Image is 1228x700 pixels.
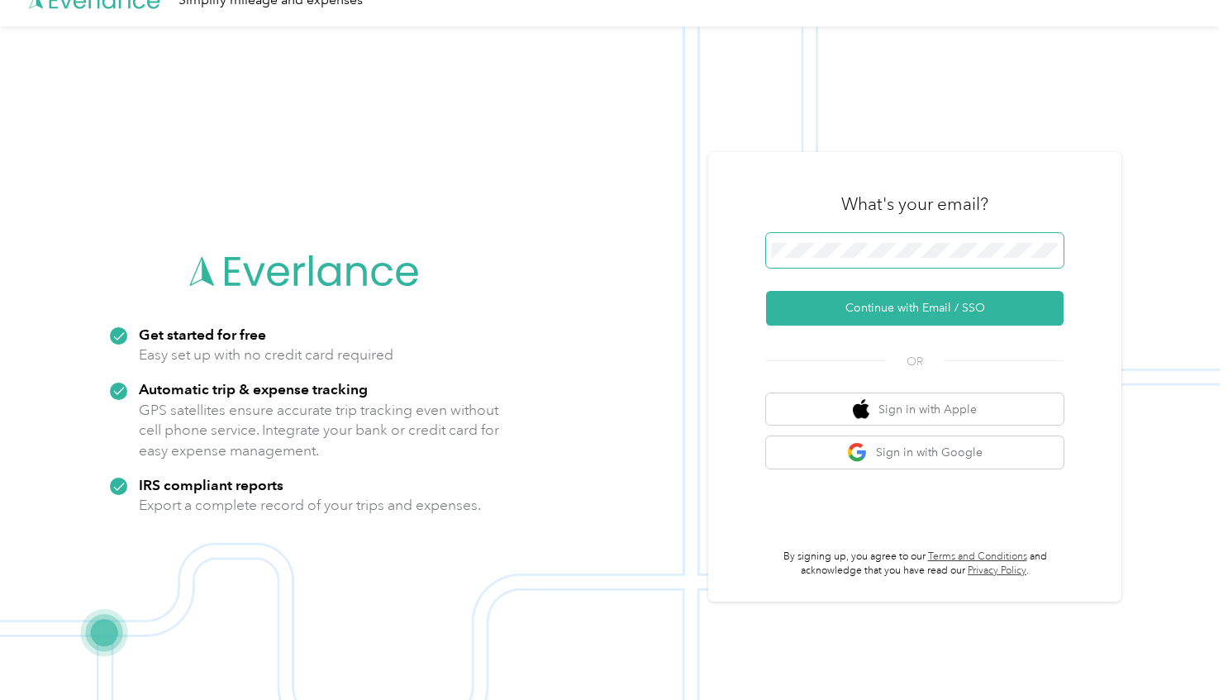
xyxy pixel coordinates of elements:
[766,393,1064,426] button: apple logoSign in with Apple
[968,564,1026,577] a: Privacy Policy
[139,380,368,398] strong: Automatic trip & expense tracking
[853,399,869,420] img: apple logo
[139,345,393,365] p: Easy set up with no credit card required
[139,476,283,493] strong: IRS compliant reports
[766,436,1064,469] button: google logoSign in with Google
[886,353,944,370] span: OR
[928,550,1027,563] a: Terms and Conditions
[139,400,500,461] p: GPS satellites ensure accurate trip tracking even without cell phone service. Integrate your bank...
[139,326,266,343] strong: Get started for free
[766,291,1064,326] button: Continue with Email / SSO
[847,442,868,463] img: google logo
[766,550,1064,579] p: By signing up, you agree to our and acknowledge that you have read our .
[841,193,988,216] h3: What's your email?
[139,495,481,516] p: Export a complete record of your trips and expenses.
